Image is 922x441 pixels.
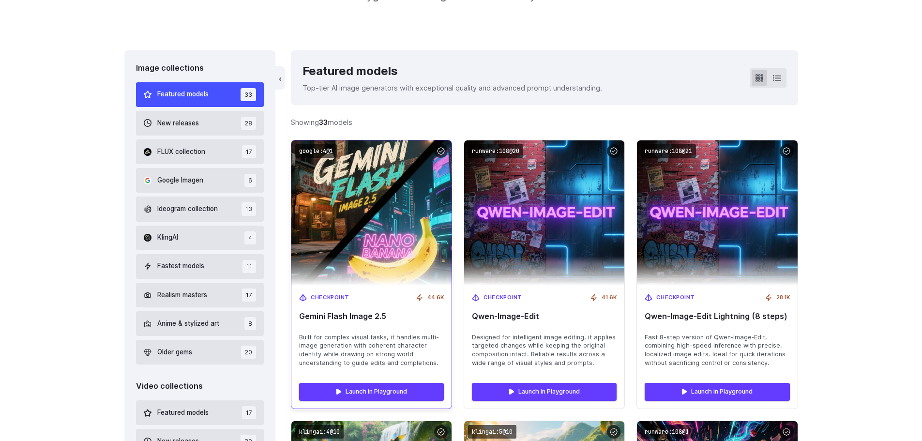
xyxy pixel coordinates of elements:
[136,226,264,250] button: KlingAI 4
[244,317,256,330] span: 8
[157,147,205,157] span: FLUX collection
[472,312,617,321] span: Qwen‑Image‑Edit
[302,62,602,80] div: Featured models
[244,174,256,187] span: 6
[645,333,789,368] span: Fast 8-step version of Qwen‑Image‑Edit, combining high-speed inference with precise, localized im...
[319,118,328,126] strong: 33
[241,346,256,359] span: 20
[157,89,209,100] span: Featured models
[244,231,256,244] span: 4
[136,340,264,365] button: Older gems 20
[157,319,219,329] span: Anime & stylized art
[295,425,344,439] code: klingai:4@10
[136,311,264,336] button: Anime & stylized art 8
[484,293,522,302] span: Checkpoint
[472,333,617,368] span: Designed for intelligent image editing, it applies targeted changes while keeping the original co...
[464,140,624,286] img: Qwen‑Image‑Edit
[645,312,789,321] span: Qwen‑Image‑Edit Lightning (8 steps)
[299,383,444,400] a: Launch in Playground
[157,261,204,272] span: Fastest models
[776,293,790,302] span: 28.1K
[295,144,337,158] code: google:4@1
[641,144,696,158] code: runware:108@21
[136,82,264,107] button: Featured models 33
[291,117,352,128] div: Showing models
[136,139,264,164] button: FLUX collection 17
[157,204,218,214] span: Ideogram collection
[472,383,617,400] a: Launch in Playground
[157,118,199,129] span: New releases
[284,133,460,293] img: Gemini Flash Image 2.5
[637,140,797,286] img: Qwen‑Image‑Edit Lightning (8 steps)
[311,293,349,302] span: Checkpoint
[645,383,789,400] a: Launch in Playground
[242,406,256,419] span: 17
[468,425,516,439] code: klingai:5@10
[136,62,264,75] div: Image collections
[656,293,695,302] span: Checkpoint
[427,293,444,302] span: 44.6K
[136,197,264,221] button: Ideogram collection 13
[641,425,693,439] code: runware:108@1
[136,254,264,279] button: Fastest models 11
[136,111,264,136] button: New releases 28
[299,312,444,321] span: Gemini Flash Image 2.5
[302,82,602,93] p: Top-tier AI image generators with exceptional quality and advanced prompt understanding.
[299,333,444,368] span: Built for complex visual tasks, it handles multi-image generation with coherent character identit...
[241,88,256,101] span: 33
[157,408,209,418] span: Featured models
[275,66,285,90] button: ‹
[602,293,617,302] span: 41.6K
[157,290,207,301] span: Realism masters
[157,175,203,186] span: Google Imagen
[468,144,523,158] code: runware:108@20
[136,400,264,425] button: Featured models 17
[136,380,264,393] div: Video collections
[136,168,264,193] button: Google Imagen 6
[242,145,256,158] span: 17
[157,232,178,243] span: KlingAI
[157,347,192,358] span: Older gems
[242,289,256,302] span: 17
[241,117,256,130] span: 28
[242,202,256,215] span: 13
[242,260,256,273] span: 11
[136,283,264,307] button: Realism masters 17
